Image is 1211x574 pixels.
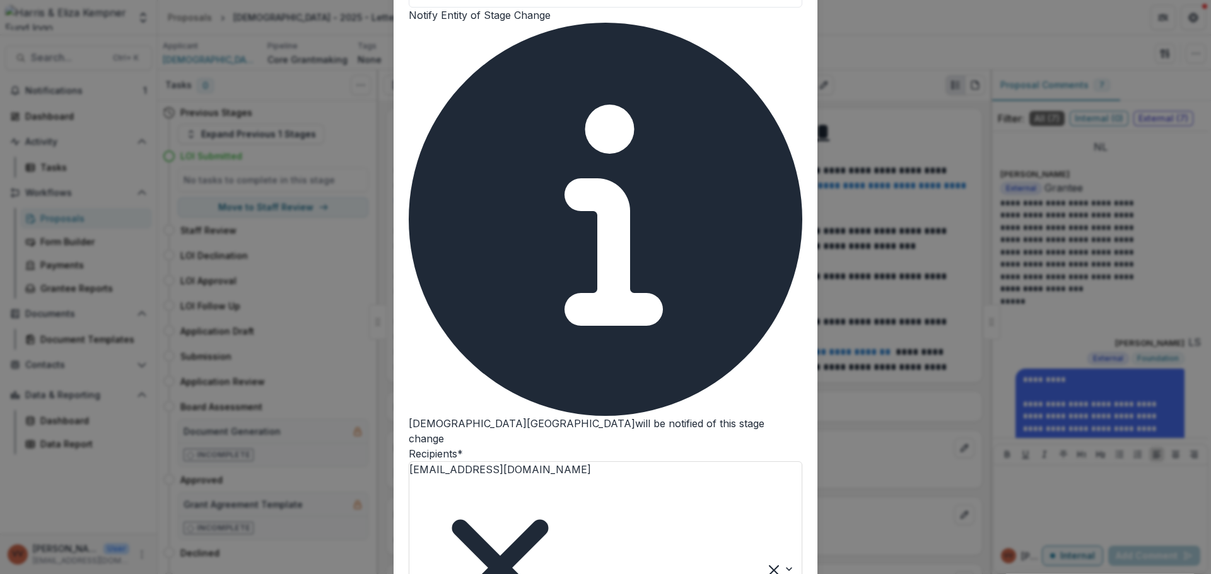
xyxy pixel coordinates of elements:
[409,447,463,460] label: Recipients
[409,23,802,446] div: [DEMOGRAPHIC_DATA][GEOGRAPHIC_DATA] will be notified of this stage change
[409,9,551,21] label: Notify Entity of Stage Change
[409,463,591,476] span: [EMAIL_ADDRESS][DOMAIN_NAME]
